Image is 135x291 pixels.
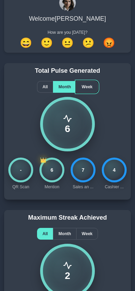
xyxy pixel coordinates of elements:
[102,37,116,49] button: Angry
[102,158,127,182] div: Cashier ... points 4
[71,158,96,182] div: Sales an ... points 7
[58,231,71,236] span: Month
[105,184,124,189] div: Cashier ...
[82,84,92,89] span: Week
[60,37,75,49] button: Okay
[43,231,48,236] span: All
[76,228,98,240] div: Week
[65,124,70,134] span: 6
[19,37,33,49] button: Great
[37,81,53,93] div: All
[53,81,76,93] div: Month
[76,81,98,93] div: Week
[53,228,76,240] div: Month
[12,184,29,189] div: QR Scan
[58,84,71,89] span: Month
[40,97,95,151] div: Total points 6
[73,184,93,189] div: Sales an ...
[8,67,127,75] h4: Total Pulse Generated
[39,158,64,182] div: Mention points 6
[29,15,106,23] h4: Welcome [PERSON_NAME]
[45,184,60,189] div: Mention
[43,84,48,89] span: All
[37,228,53,240] div: All
[8,214,127,222] h4: Maximum Streak Achieved
[39,37,54,49] button: Good
[8,30,127,35] div: How are you [DATE]?
[8,158,33,182] div: Generate QR for reviews
[81,37,96,49] button: Not great
[65,271,70,281] span: 2
[8,158,33,182] div: QR Scan points -
[82,231,92,236] span: Week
